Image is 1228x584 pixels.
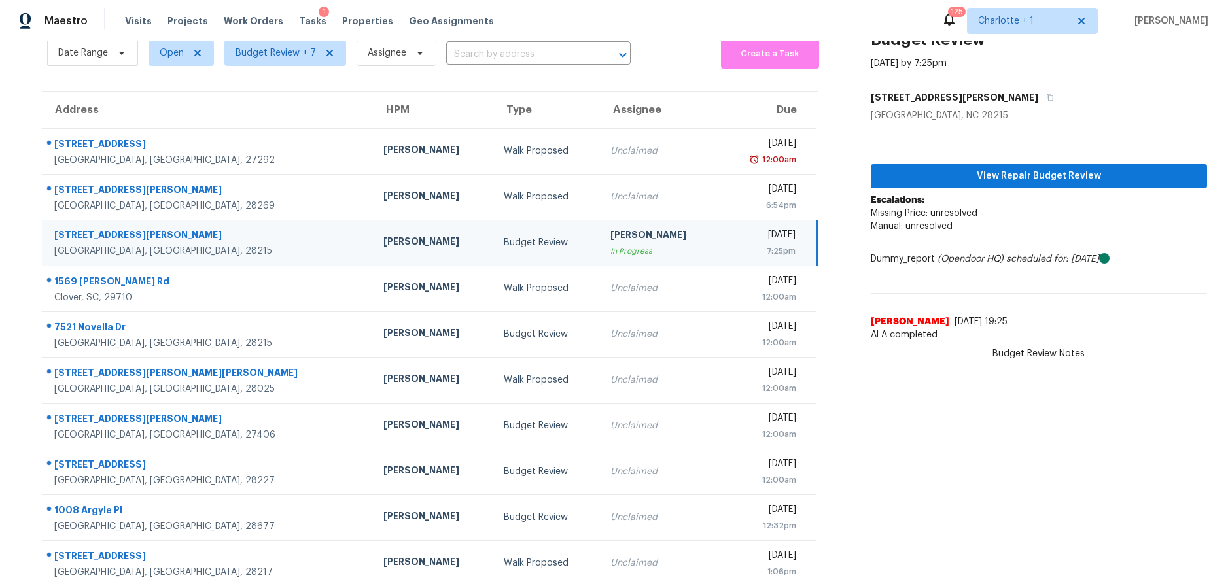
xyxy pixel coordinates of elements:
[383,143,483,160] div: [PERSON_NAME]
[383,418,483,434] div: [PERSON_NAME]
[871,91,1038,104] h5: [STREET_ADDRESS][PERSON_NAME]
[167,14,208,27] span: Projects
[978,14,1068,27] span: Charlotte + 1
[54,549,362,566] div: [STREET_ADDRESS]
[938,254,1004,264] i: (Opendoor HQ)
[504,373,589,386] div: Walk Proposed
[730,199,796,212] div: 6:54pm
[504,465,589,478] div: Budget Review
[383,235,483,251] div: [PERSON_NAME]
[955,317,1008,326] span: [DATE] 19:25
[730,320,796,336] div: [DATE]
[730,290,796,303] div: 12:00am
[881,168,1197,184] span: View Repair Budget Review
[871,315,949,328] span: [PERSON_NAME]
[871,222,953,231] span: Manual: unresolved
[54,337,362,350] div: [GEOGRAPHIC_DATA], [GEOGRAPHIC_DATA], 28215
[730,245,795,258] div: 7:25pm
[54,428,362,441] div: [GEOGRAPHIC_DATA], [GEOGRAPHIC_DATA], 27406
[54,245,362,258] div: [GEOGRAPHIC_DATA], [GEOGRAPHIC_DATA], 28215
[493,92,600,128] th: Type
[749,153,760,166] img: Overdue Alarm Icon
[383,189,483,205] div: [PERSON_NAME]
[610,190,710,203] div: Unclaimed
[54,291,362,304] div: Clover, SC, 29710
[730,473,796,487] div: 12:00am
[504,282,589,295] div: Walk Proposed
[54,183,362,199] div: [STREET_ADDRESS][PERSON_NAME]
[54,474,362,487] div: [GEOGRAPHIC_DATA], [GEOGRAPHIC_DATA], 28227
[1129,14,1208,27] span: [PERSON_NAME]
[383,555,483,572] div: [PERSON_NAME]
[409,14,494,27] span: Geo Assignments
[720,92,816,128] th: Due
[760,153,796,166] div: 12:00am
[871,196,924,205] b: Escalations:
[730,549,796,565] div: [DATE]
[54,275,362,291] div: 1569 [PERSON_NAME] Rd
[383,372,483,388] div: [PERSON_NAME]
[610,282,710,295] div: Unclaimed
[58,46,108,60] span: Date Range
[504,190,589,203] div: Walk Proposed
[160,46,184,60] span: Open
[610,373,710,386] div: Unclaimed
[871,209,977,218] span: Missing Price: unresolved
[373,92,493,128] th: HPM
[610,465,710,478] div: Unclaimed
[342,14,393,27] span: Properties
[730,336,796,349] div: 12:00am
[721,39,819,69] button: Create a Task
[54,412,362,428] div: [STREET_ADDRESS][PERSON_NAME]
[871,57,947,70] div: [DATE] by 7:25pm
[871,252,1207,266] div: Dummy_report
[54,458,362,474] div: [STREET_ADDRESS]
[614,46,632,64] button: Open
[610,145,710,158] div: Unclaimed
[42,92,373,128] th: Address
[383,281,483,297] div: [PERSON_NAME]
[1038,86,1056,109] button: Copy Address
[985,347,1093,360] span: Budget Review Notes
[504,511,589,524] div: Budget Review
[323,5,326,18] div: 1
[236,46,316,60] span: Budget Review + 7
[224,14,283,27] span: Work Orders
[54,520,362,533] div: [GEOGRAPHIC_DATA], [GEOGRAPHIC_DATA], 28677
[504,328,589,341] div: Budget Review
[504,557,589,570] div: Walk Proposed
[730,228,795,245] div: [DATE]
[730,519,796,532] div: 12:32pm
[730,366,796,382] div: [DATE]
[368,46,406,60] span: Assignee
[383,464,483,480] div: [PERSON_NAME]
[610,511,710,524] div: Unclaimed
[730,565,796,578] div: 1:06pm
[54,137,362,154] div: [STREET_ADDRESS]
[730,274,796,290] div: [DATE]
[54,566,362,579] div: [GEOGRAPHIC_DATA], [GEOGRAPHIC_DATA], 28217
[54,154,362,167] div: [GEOGRAPHIC_DATA], [GEOGRAPHIC_DATA], 27292
[730,503,796,519] div: [DATE]
[600,92,720,128] th: Assignee
[871,164,1207,188] button: View Repair Budget Review
[44,14,88,27] span: Maestro
[730,137,796,153] div: [DATE]
[871,109,1207,122] div: [GEOGRAPHIC_DATA], NC 28215
[54,199,362,213] div: [GEOGRAPHIC_DATA], [GEOGRAPHIC_DATA], 28269
[730,182,796,199] div: [DATE]
[54,504,362,520] div: 1008 Argyle Pl
[446,44,594,65] input: Search by address
[951,5,963,18] div: 125
[730,428,796,441] div: 12:00am
[299,16,326,26] span: Tasks
[871,33,985,46] h2: Budget Review
[610,245,710,258] div: In Progress
[610,228,710,245] div: [PERSON_NAME]
[730,411,796,428] div: [DATE]
[54,320,362,337] div: 7521 Novella Dr
[54,383,362,396] div: [GEOGRAPHIC_DATA], [GEOGRAPHIC_DATA], 28025
[383,326,483,343] div: [PERSON_NAME]
[383,509,483,526] div: [PERSON_NAME]
[1006,254,1099,264] i: scheduled for: [DATE]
